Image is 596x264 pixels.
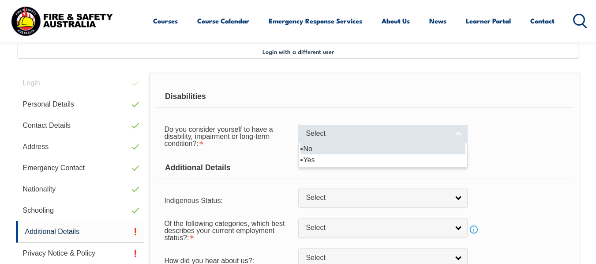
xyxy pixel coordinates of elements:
[157,120,298,152] div: Do you consider yourself to have a disability, impairment or long-term condition? is required.
[530,10,555,31] a: Contact
[16,200,145,221] a: Schooling
[16,136,145,157] a: Address
[468,223,480,236] a: Info
[306,223,449,233] span: Select
[16,179,145,200] a: Nationality
[466,10,511,31] a: Learner Portal
[300,154,465,165] li: Yes
[300,143,465,154] li: No
[262,48,334,55] span: Login with a different user
[197,10,249,31] a: Course Calendar
[382,10,410,31] a: About Us
[306,253,449,263] span: Select
[153,10,178,31] a: Courses
[157,157,572,179] div: Additional Details
[16,94,145,115] a: Personal Details
[16,115,145,136] a: Contact Details
[429,10,446,31] a: News
[16,243,145,264] a: Privacy Notice & Policy
[16,157,145,179] a: Emergency Contact
[269,10,362,31] a: Emergency Response Services
[306,193,449,203] span: Select
[16,221,145,243] a: Additional Details
[164,197,223,204] span: Indigenous Status:
[306,129,449,138] span: Select
[164,220,285,241] span: Of the following categories, which best describes your current employment status?:
[157,86,572,108] div: Disabilities
[164,126,273,147] span: Do you consider yourself to have a disability, impairment or long-term condition?:
[157,214,298,245] div: Of the following categories, which best describes your current employment status? is required.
